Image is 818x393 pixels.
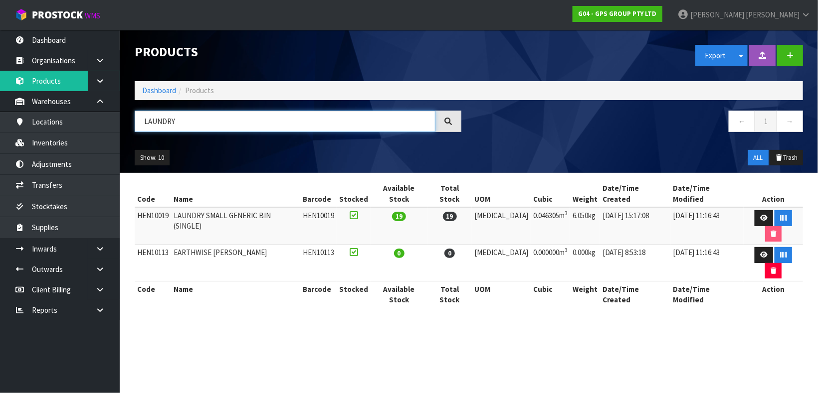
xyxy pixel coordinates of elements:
[135,45,461,59] h1: Products
[600,207,671,245] td: [DATE] 15:17:08
[578,9,657,18] strong: G04 - GPS GROUP PTY LTD
[85,11,100,20] small: WMS
[444,249,455,258] span: 0
[171,207,300,245] td: LAUNDRY SMALL GENERIC BIN (SINGLE)
[300,207,337,245] td: HEN10019
[695,45,735,66] button: Export
[135,111,435,132] input: Search products
[570,281,600,308] th: Weight
[600,281,671,308] th: Date/Time Created
[570,207,600,245] td: 6.050kg
[472,180,531,207] th: UOM
[371,281,427,308] th: Available Stock
[15,8,27,21] img: cube-alt.png
[600,180,671,207] th: Date/Time Created
[300,180,337,207] th: Barcode
[777,111,803,132] a: →
[744,180,803,207] th: Action
[472,207,531,245] td: [MEDICAL_DATA]
[300,245,337,281] td: HEN10113
[371,180,427,207] th: Available Stock
[690,10,744,19] span: [PERSON_NAME]
[427,281,472,308] th: Total Stock
[427,180,472,207] th: Total Stock
[142,86,176,95] a: Dashboard
[600,245,671,281] td: [DATE] 8:53:18
[531,245,570,281] td: 0.000000m
[185,86,214,95] span: Products
[135,180,171,207] th: Code
[671,207,744,245] td: [DATE] 11:16:43
[443,212,457,221] span: 19
[573,6,662,22] a: G04 - GPS GROUP PTY LTD
[770,150,803,166] button: Trash
[171,281,300,308] th: Name
[472,281,531,308] th: UOM
[300,281,337,308] th: Barcode
[135,245,171,281] td: HEN10113
[531,207,570,245] td: 0.046305m
[671,180,744,207] th: Date/Time Modified
[135,281,171,308] th: Code
[746,10,800,19] span: [PERSON_NAME]
[531,180,570,207] th: Cubic
[135,150,170,166] button: Show: 10
[744,281,803,308] th: Action
[472,245,531,281] td: [MEDICAL_DATA]
[394,249,405,258] span: 0
[671,245,744,281] td: [DATE] 11:16:43
[171,180,300,207] th: Name
[476,111,803,135] nav: Page navigation
[32,8,83,21] span: ProStock
[531,281,570,308] th: Cubic
[748,150,769,166] button: ALL
[755,111,777,132] a: 1
[671,281,744,308] th: Date/Time Modified
[729,111,755,132] a: ←
[337,281,371,308] th: Stocked
[565,210,568,217] sup: 3
[135,207,171,245] td: HEN10019
[171,245,300,281] td: EARTHWISE [PERSON_NAME]
[392,212,406,221] span: 19
[565,247,568,254] sup: 3
[570,180,600,207] th: Weight
[337,180,371,207] th: Stocked
[570,245,600,281] td: 0.000kg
